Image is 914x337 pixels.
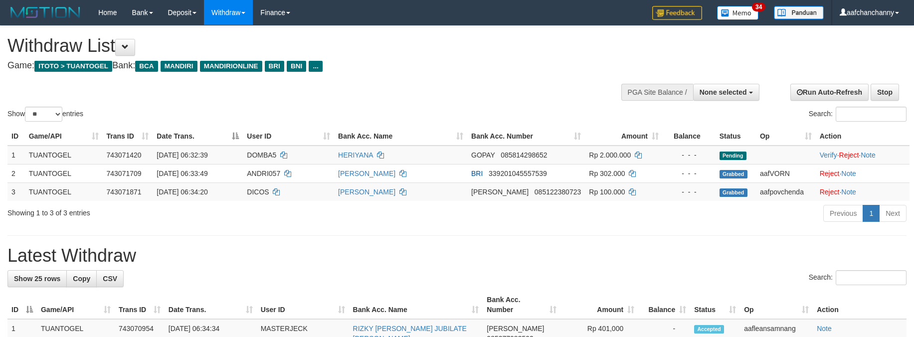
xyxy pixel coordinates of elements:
img: Feedback.jpg [652,6,702,20]
a: Reject [820,188,840,196]
th: Status: activate to sort column ascending [690,291,740,319]
a: [PERSON_NAME] [338,188,395,196]
span: MANDIRIONLINE [200,61,262,72]
span: Show 25 rows [14,275,60,283]
th: Trans ID: activate to sort column ascending [103,127,153,146]
span: Grabbed [720,188,747,197]
span: [DATE] 06:33:49 [157,169,207,177]
a: Note [841,169,856,177]
a: 1 [863,205,880,222]
span: Copy 339201045557539 to clipboard [489,169,547,177]
span: ITOTO > TUANTOGEL [34,61,112,72]
h1: Withdraw List [7,36,599,56]
th: Balance [663,127,716,146]
span: Copy [73,275,90,283]
div: PGA Site Balance / [621,84,693,101]
a: Reject [839,151,859,159]
img: Button%20Memo.svg [717,6,759,20]
span: 743071871 [107,188,142,196]
a: Reject [820,169,840,177]
span: BNI [287,61,306,72]
th: Bank Acc. Name: activate to sort column ascending [334,127,467,146]
div: - - - [667,150,712,160]
span: [PERSON_NAME] [487,325,544,333]
th: Bank Acc. Name: activate to sort column ascending [349,291,483,319]
a: Note [861,151,876,159]
label: Search: [809,270,907,285]
span: 743071420 [107,151,142,159]
td: · · [816,146,910,165]
span: ANDRI057 [247,169,280,177]
td: aafpovchenda [756,182,816,201]
th: ID: activate to sort column descending [7,291,37,319]
input: Search: [836,107,907,122]
th: Bank Acc. Number: activate to sort column ascending [467,127,585,146]
span: 743071709 [107,169,142,177]
span: GOPAY [471,151,495,159]
span: Copy 085122380723 to clipboard [535,188,581,196]
th: Op: activate to sort column ascending [756,127,816,146]
span: [DATE] 06:32:39 [157,151,207,159]
span: Grabbed [720,170,747,178]
span: 34 [752,2,765,11]
th: Game/API: activate to sort column ascending [25,127,103,146]
a: HERIYANA [338,151,373,159]
a: Show 25 rows [7,270,67,287]
td: 3 [7,182,25,201]
span: [DATE] 06:34:20 [157,188,207,196]
label: Show entries [7,107,83,122]
span: [PERSON_NAME] [471,188,529,196]
div: Showing 1 to 3 of 3 entries [7,204,373,218]
span: Copy 085814298652 to clipboard [501,151,547,159]
a: Next [879,205,907,222]
span: Rp 302.000 [589,169,625,177]
span: DOMBA5 [247,151,276,159]
td: 1 [7,146,25,165]
a: Note [817,325,832,333]
td: · [816,164,910,182]
span: ... [309,61,322,72]
input: Search: [836,270,907,285]
div: - - - [667,168,712,178]
span: BCA [135,61,158,72]
span: MANDIRI [161,61,197,72]
td: aafVORN [756,164,816,182]
h1: Latest Withdraw [7,246,907,266]
a: Stop [871,84,899,101]
span: None selected [700,88,747,96]
a: Verify [820,151,837,159]
label: Search: [809,107,907,122]
th: ID [7,127,25,146]
h4: Game: Bank: [7,61,599,71]
th: User ID: activate to sort column ascending [243,127,334,146]
img: MOTION_logo.png [7,5,83,20]
td: · [816,182,910,201]
span: Accepted [694,325,724,334]
a: Note [841,188,856,196]
select: Showentries [25,107,62,122]
th: Amount: activate to sort column ascending [585,127,663,146]
th: Status [716,127,756,146]
a: [PERSON_NAME] [338,169,395,177]
a: Run Auto-Refresh [790,84,869,101]
th: Date Trans.: activate to sort column ascending [165,291,257,319]
span: Rp 100.000 [589,188,625,196]
img: panduan.png [774,6,824,19]
button: None selected [693,84,759,101]
th: Game/API: activate to sort column ascending [37,291,115,319]
span: BRI [471,169,483,177]
span: Pending [720,152,746,160]
td: TUANTOGEL [25,164,103,182]
td: 2 [7,164,25,182]
a: CSV [96,270,124,287]
span: Rp 2.000.000 [589,151,631,159]
td: TUANTOGEL [25,146,103,165]
th: Action [816,127,910,146]
a: Previous [823,205,863,222]
th: Trans ID: activate to sort column ascending [115,291,165,319]
th: User ID: activate to sort column ascending [257,291,349,319]
th: Amount: activate to sort column ascending [560,291,638,319]
span: CSV [103,275,117,283]
span: DICOS [247,188,269,196]
th: Bank Acc. Number: activate to sort column ascending [483,291,560,319]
